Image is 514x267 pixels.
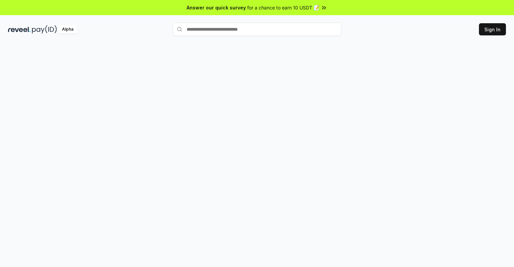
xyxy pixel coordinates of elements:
[58,25,77,34] div: Alpha
[479,23,506,35] button: Sign In
[247,4,319,11] span: for a chance to earn 10 USDT 📝
[8,25,31,34] img: reveel_dark
[187,4,246,11] span: Answer our quick survey
[32,25,57,34] img: pay_id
